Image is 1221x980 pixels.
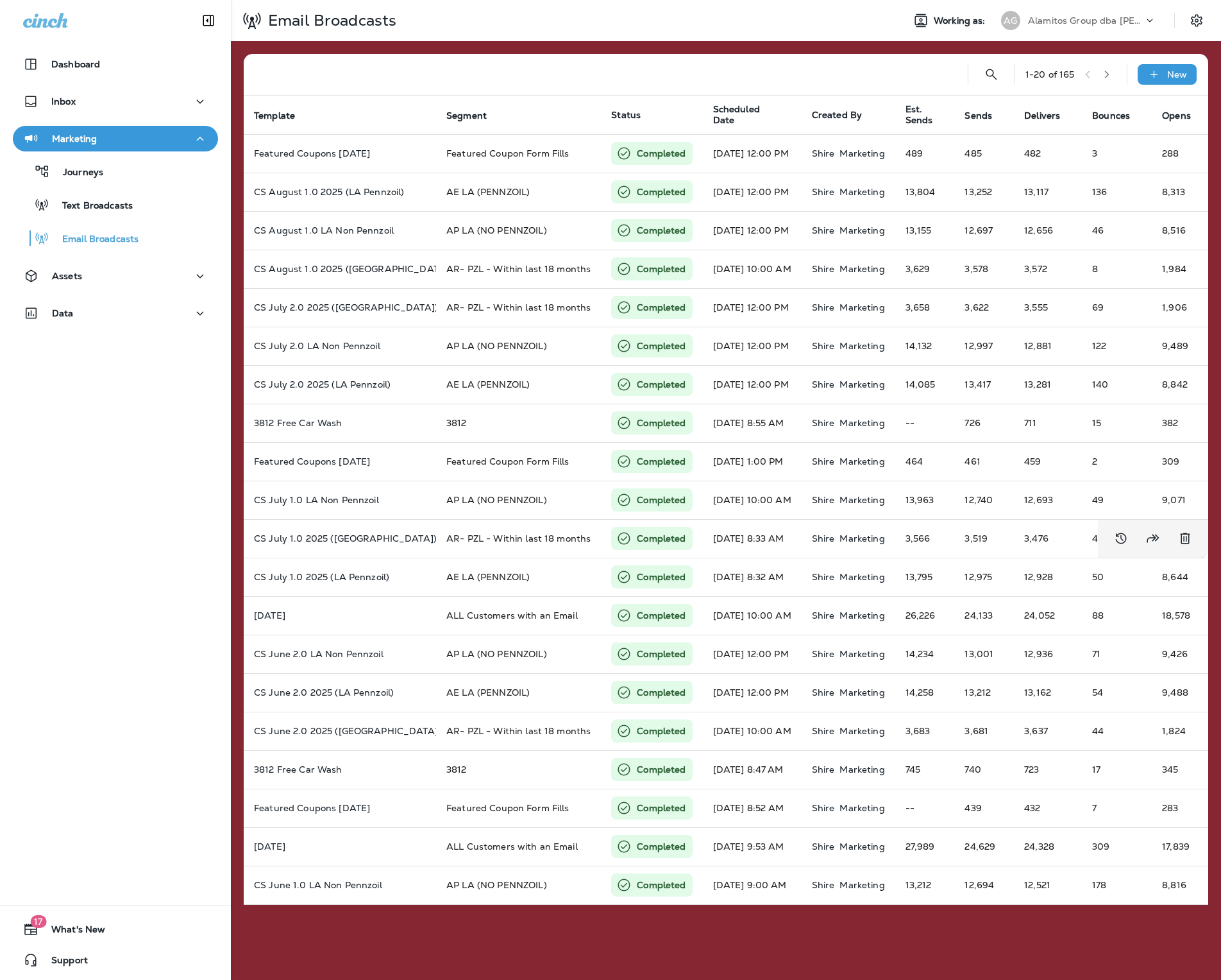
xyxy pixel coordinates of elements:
[812,379,835,390] p: Shire
[1162,110,1191,121] span: Opens
[254,726,426,736] p: CS June 2.0 2025 (AR)
[446,687,530,698] span: AE LA (PENNZOIL)
[812,572,835,582] p: Shire
[839,880,884,890] p: Marketing
[964,110,1009,121] span: Sends
[1014,558,1082,596] td: 12,928
[637,494,686,506] p: Completed
[1162,456,1179,467] span: Open rate:67% (Opens/Sends)
[1014,365,1082,404] td: 13,281
[954,596,1014,635] td: 24,133
[13,263,218,289] button: Assets
[637,340,686,352] p: Completed
[1082,288,1152,327] td: 69
[703,327,802,365] td: [DATE] 12:00 PM
[954,250,1014,288] td: 3,578
[954,481,1014,519] td: 12,740
[637,185,686,198] p: Completed
[446,802,569,814] span: Featured Coupon Form Fills
[895,442,955,481] td: 464
[839,148,884,159] p: Marketing
[703,211,802,250] td: [DATE] 12:00 PM
[1082,134,1152,173] td: 3
[254,610,426,621] p: 4th of July 2025
[1025,69,1075,80] div: 1 - 20 of 165
[446,148,569,159] span: Featured Coupon Form Fills
[446,302,591,313] span: AR- PZL - Within last 18 months
[637,378,686,391] p: Completed
[1162,110,1208,121] span: Opens
[895,673,955,712] td: 14,258
[954,635,1014,673] td: 13,001
[637,571,686,583] p: Completed
[703,827,802,866] td: [DATE] 9:53 AM
[1162,379,1188,390] span: Open rate:66% (Opens/Sends)
[446,571,530,583] span: AE LA (PENNZOIL)
[38,955,88,970] span: Support
[979,62,1004,87] button: Search Email Broadcasts
[254,302,426,313] p: CS July 2.0 2025 (AR)
[895,134,955,173] td: 489
[1014,866,1082,904] td: 12,521
[13,158,218,185] button: Journeys
[1092,110,1130,121] span: Bounces
[839,187,884,197] p: Marketing
[954,211,1014,250] td: 12,697
[703,442,802,481] td: [DATE] 1:00 PM
[812,764,835,775] p: Shire
[13,89,218,114] button: Inbox
[713,104,780,126] span: Scheduled Date
[954,288,1014,327] td: 3,622
[812,495,835,505] p: Shire
[51,59,100,69] p: Dashboard
[254,649,426,659] p: CS June 2.0 LA Non Pennzoil
[1014,635,1082,673] td: 12,936
[703,250,802,288] td: [DATE] 10:00 AM
[812,187,835,197] p: Shire
[895,789,955,827] td: --
[895,519,955,558] td: 3,566
[190,8,226,33] button: Collapse Sidebar
[812,726,835,736] p: Shire
[637,455,686,468] p: Completed
[1014,250,1082,288] td: 3,572
[13,916,218,942] button: 17What's New
[446,879,547,891] span: AP LA (NO PENNZOIL)
[954,173,1014,211] td: 13,252
[446,186,530,198] span: AE LA (PENNZOIL)
[1162,417,1178,429] span: Open rate:53% (Opens/Sends)
[254,687,426,698] p: CS June 2.0 2025 (LA Pennzoil)
[1082,673,1152,712] td: 54
[954,827,1014,866] td: 24,629
[1014,173,1082,211] td: 13,117
[954,866,1014,904] td: 12,694
[637,763,686,776] p: Completed
[1082,250,1152,288] td: 8
[1162,841,1190,852] span: Open rate:72% (Opens/Sends)
[954,404,1014,442] td: 726
[1082,365,1152,404] td: 140
[703,750,802,789] td: [DATE] 8:47 AM
[703,365,802,404] td: [DATE] 12:00 PM
[954,134,1014,173] td: 485
[49,200,133,212] p: Text Broadcasts
[954,789,1014,827] td: 439
[703,173,802,211] td: [DATE] 12:00 PM
[812,610,835,621] p: Shire
[812,264,835,274] p: Shire
[839,572,884,582] p: Marketing
[1001,11,1020,30] div: AG
[446,764,467,775] span: 3812
[1014,442,1082,481] td: 459
[254,187,426,197] p: CS August 1.0 2025 (LA Pennzoil)
[1082,866,1152,904] td: 178
[254,495,426,505] p: CS July 1.0 LA Non Pennzoil
[49,234,139,246] p: Email Broadcasts
[703,673,802,712] td: [DATE] 12:00 PM
[954,673,1014,712] td: 13,212
[1014,288,1082,327] td: 3,555
[1028,15,1143,26] p: Alamitos Group dba [PERSON_NAME]
[703,866,802,904] td: [DATE] 9:00 AM
[1014,481,1082,519] td: 12,693
[13,225,218,252] button: Email Broadcasts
